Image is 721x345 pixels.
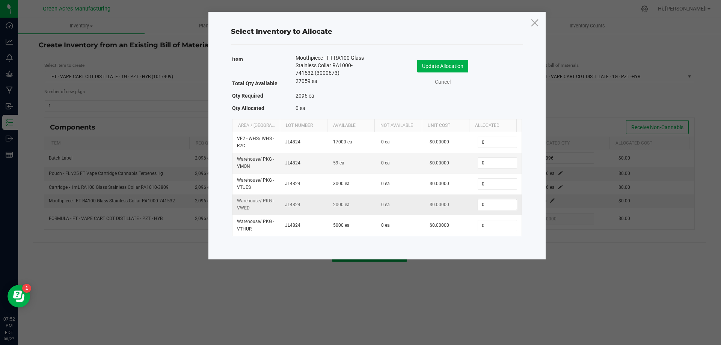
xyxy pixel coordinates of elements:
td: JL4824 [281,174,329,194]
span: 0 ea [296,105,305,111]
span: $0.00000 [430,223,449,228]
button: Update Allocation [417,60,468,72]
td: JL4824 [281,194,329,215]
a: Cancel [428,78,458,86]
span: 0 ea [381,202,390,207]
th: Not Available [374,119,422,132]
span: 2096 ea [296,93,314,99]
iframe: Resource center [8,285,30,307]
span: 2000 ea [333,202,350,207]
span: 0 ea [381,160,390,166]
td: JL4824 [281,215,329,235]
span: 0 ea [381,139,390,145]
label: Qty Required [232,90,263,101]
th: Lot Number [280,119,327,132]
span: VF2 - WHS / WHS - R2C [237,136,274,148]
label: Qty Allocated [232,103,264,113]
span: 3000 ea [333,181,350,186]
span: Warehouse / PKG - VTHUR [237,219,274,231]
span: $0.00000 [430,181,449,186]
span: Warehouse / PKG - VTUES [237,178,274,190]
span: 59 ea [333,160,344,166]
label: Total Qty Available [232,78,278,89]
span: 17000 ea [333,139,352,145]
span: Select Inventory to Allocate [231,27,332,36]
label: Item [232,54,243,65]
td: JL4824 [281,153,329,173]
span: 0 ea [381,223,390,228]
td: JL4824 [281,132,329,153]
th: Available [327,119,374,132]
span: Warehouse / PKG - VMON [237,157,274,169]
span: $0.00000 [430,139,449,145]
span: $0.00000 [430,202,449,207]
span: 5000 ea [333,223,350,228]
span: Warehouse / PKG - VWED [237,198,274,211]
iframe: Resource center unread badge [22,284,31,293]
span: Mouthpiece - FT RA100 Glass Stainless Collar RA1000-741532 (3000673) [296,54,365,77]
span: 27059 ea [296,78,317,84]
th: Allocated [469,119,516,132]
th: Unit Cost [422,119,469,132]
span: 0 ea [381,181,390,186]
th: Area / [GEOGRAPHIC_DATA] [232,119,280,132]
span: $0.00000 [430,160,449,166]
